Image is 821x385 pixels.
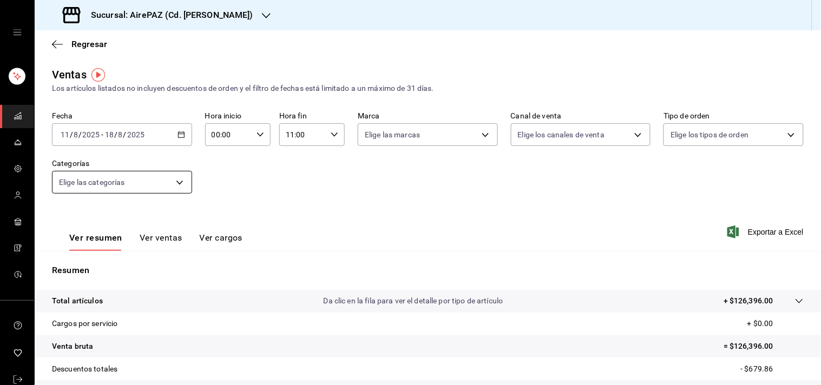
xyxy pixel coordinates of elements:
[741,363,804,375] p: - $679.86
[91,68,105,82] img: Tooltip marker
[52,112,192,120] label: Fecha
[114,130,117,139] span: /
[69,233,242,251] div: navigation tabs
[52,341,93,352] p: Venta bruta
[724,341,804,352] p: = $126,396.00
[73,130,78,139] input: --
[78,130,82,139] span: /
[82,130,100,139] input: ----
[70,130,73,139] span: /
[518,129,605,140] span: Elige los canales de venta
[52,363,117,375] p: Descuentos totales
[365,129,420,140] span: Elige las marcas
[123,130,127,139] span: /
[205,112,271,120] label: Hora inicio
[664,112,804,120] label: Tipo de orden
[511,112,651,120] label: Canal de venta
[60,130,70,139] input: --
[101,130,103,139] span: -
[200,233,243,251] button: Ver cargos
[52,39,107,49] button: Regresar
[324,295,503,307] p: Da clic en la fila para ver el detalle por tipo de artículo
[104,130,114,139] input: --
[52,160,192,168] label: Categorías
[52,295,103,307] p: Total artículos
[59,177,125,188] span: Elige las categorías
[52,318,118,329] p: Cargos por servicio
[52,83,804,94] div: Los artículos listados no incluyen descuentos de orden y el filtro de fechas está limitado a un m...
[671,129,748,140] span: Elige los tipos de orden
[71,39,107,49] span: Regresar
[747,318,804,329] p: + $0.00
[127,130,145,139] input: ----
[279,112,345,120] label: Hora fin
[730,225,804,238] button: Exportar a Excel
[13,28,22,37] button: open drawer
[358,112,498,120] label: Marca
[724,295,773,307] p: + $126,396.00
[69,233,122,251] button: Ver resumen
[52,264,804,277] p: Resumen
[118,130,123,139] input: --
[140,233,182,251] button: Ver ventas
[82,9,253,22] h3: Sucursal: AirePAZ (Cd. [PERSON_NAME])
[52,67,87,83] div: Ventas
